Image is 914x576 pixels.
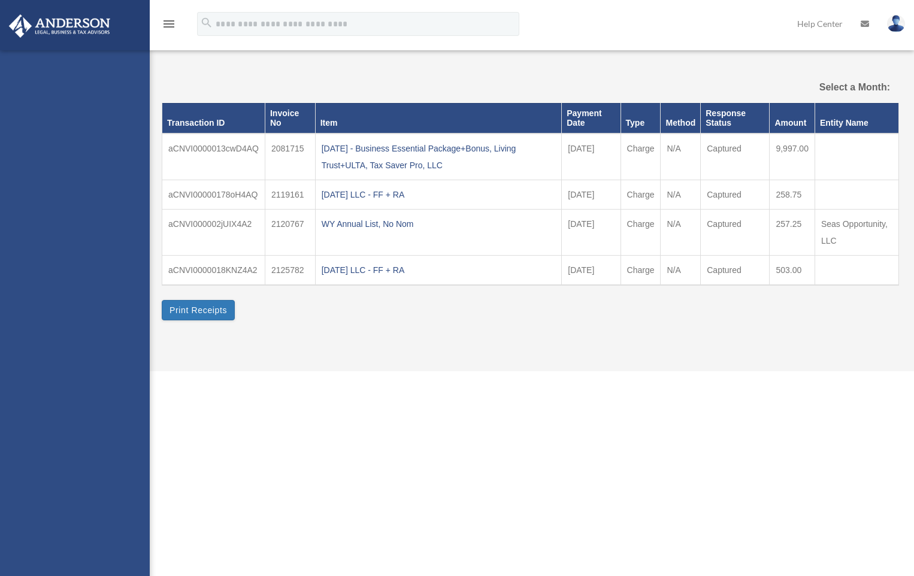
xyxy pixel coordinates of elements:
td: Captured [701,180,770,210]
td: Seas Opportunity, LLC [815,210,898,256]
img: User Pic [887,15,905,32]
label: Select a Month: [785,79,890,96]
td: aCNVI000002jUIX4A2 [162,210,265,256]
td: N/A [661,256,701,286]
td: 9,997.00 [770,134,815,180]
div: [DATE] LLC - FF + RA [322,262,556,278]
td: N/A [661,210,701,256]
td: 503.00 [770,256,815,286]
td: Charge [621,134,661,180]
td: 2125782 [265,256,315,286]
th: Method [661,103,701,134]
td: [DATE] [562,134,621,180]
td: Charge [621,180,661,210]
td: Charge [621,256,661,286]
td: aCNVI0000013cwD4AQ [162,134,265,180]
td: Captured [701,134,770,180]
img: Anderson Advisors Platinum Portal [5,14,114,38]
td: aCNVI0000018KNZ4A2 [162,256,265,286]
th: Payment Date [562,103,621,134]
div: WY Annual List, No Nom [322,216,556,232]
button: Print Receipts [162,300,235,320]
i: menu [162,17,176,31]
th: Response Status [701,103,770,134]
td: N/A [661,180,701,210]
div: [DATE] LLC - FF + RA [322,186,556,203]
td: 258.75 [770,180,815,210]
td: Charge [621,210,661,256]
th: Transaction ID [162,103,265,134]
td: aCNVI00000178oH4AQ [162,180,265,210]
i: search [200,16,213,29]
th: Invoice No [265,103,315,134]
td: Captured [701,210,770,256]
div: [DATE] - Business Essential Package+Bonus, Living Trust+ULTA, Tax Saver Pro, LLC [322,140,556,174]
th: Item [315,103,562,134]
th: Type [621,103,661,134]
td: 257.25 [770,210,815,256]
td: 2081715 [265,134,315,180]
td: Captured [701,256,770,286]
th: Entity Name [815,103,898,134]
td: N/A [661,134,701,180]
td: 2119161 [265,180,315,210]
td: [DATE] [562,210,621,256]
td: [DATE] [562,256,621,286]
td: [DATE] [562,180,621,210]
th: Amount [770,103,815,134]
a: menu [162,21,176,31]
td: 2120767 [265,210,315,256]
